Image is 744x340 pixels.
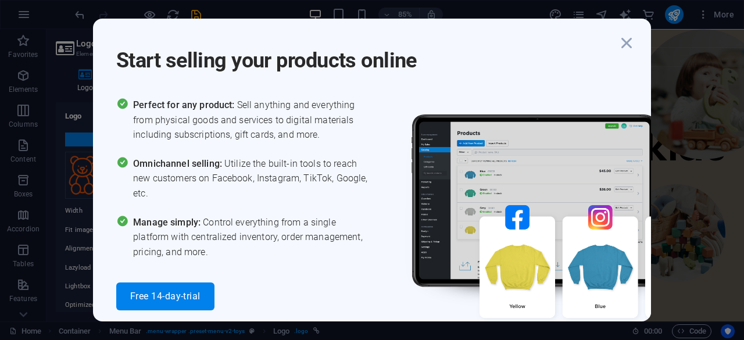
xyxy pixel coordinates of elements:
span: Omnichannel selling: [133,158,224,169]
span: Perfect for any product: [133,99,237,110]
span: Sell anything and everything from physical goods and services to digital materials including subs... [133,98,372,142]
h1: Start selling your products online [116,33,616,74]
button: Free 14-day-trial [116,282,214,310]
span: Manage simply: [133,217,203,228]
span: Free 14-day-trial [130,292,201,301]
span: Control everything from a single platform with centralized inventory, order management, pricing, ... [133,215,372,260]
span: Utilize the built-in tools to reach new customers on Facebook, Instagram, TikTok, Google, etc. [133,156,372,201]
